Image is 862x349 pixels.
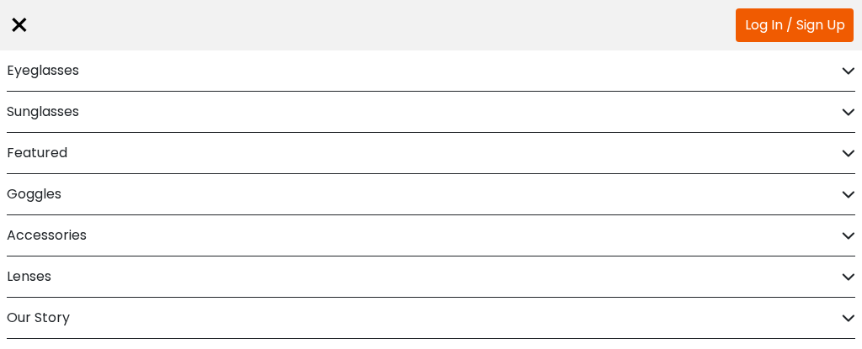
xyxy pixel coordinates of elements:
h2: Accessories [7,215,87,256]
a: Log In / Sign Up [736,8,854,42]
h2: Sunglasses [7,92,79,132]
h2: Featured [7,133,67,173]
h2: Lenses [7,256,51,297]
h2: Eyeglasses [7,50,79,91]
h2: Goggles [7,174,61,214]
h2: Our Story [7,298,70,338]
